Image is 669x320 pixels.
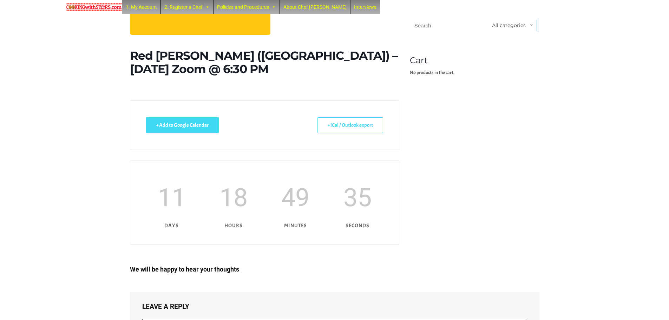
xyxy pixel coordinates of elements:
[492,22,526,28] span: All categories
[343,174,372,220] span: 35
[536,19,559,32] button: Search
[264,221,326,230] p: minutes
[158,174,186,220] span: 11
[130,266,539,282] div: We will be happy to hear your thoughts
[410,55,539,66] h4: Cart
[281,174,309,220] span: 49
[203,221,264,230] p: hours
[410,69,539,76] p: No products in the cart.
[219,174,248,220] span: 18
[130,49,399,76] h1: Red [PERSON_NAME] ([GEOGRAPHIC_DATA]) – [DATE] Zoom @ 6:30 PM
[410,19,485,32] input: Search
[146,117,219,133] a: + Add to Google Calendar
[141,221,203,230] p: days
[142,303,527,310] h3: Leave a reply
[317,117,383,133] a: + iCal / Outlook export
[66,3,122,11] img: Chef Paula's Cooking With Stars
[326,221,388,230] p: seconds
